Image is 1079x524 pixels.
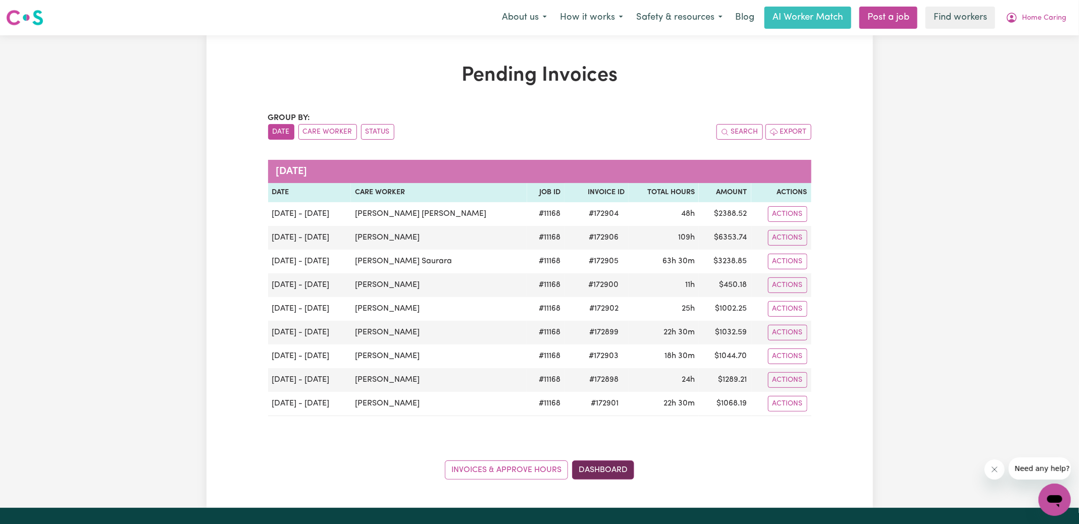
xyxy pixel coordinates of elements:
[699,297,751,321] td: $ 1002.25
[445,460,568,480] a: Invoices & Approve Hours
[268,160,811,183] caption: [DATE]
[495,7,553,28] button: About us
[768,206,807,222] button: Actions
[699,202,751,226] td: $ 2388.52
[751,183,811,202] th: Actions
[298,124,357,140] button: sort invoices by care worker
[351,273,527,297] td: [PERSON_NAME]
[682,376,695,384] span: 24 hours
[527,226,565,250] td: # 11168
[527,183,565,202] th: Job ID
[527,368,565,392] td: # 11168
[268,124,294,140] button: sort invoices by date
[768,230,807,246] button: Actions
[662,257,695,265] span: 63 hours 30 minutes
[583,303,625,315] span: # 172902
[268,344,351,368] td: [DATE] - [DATE]
[6,9,43,27] img: Careseekers logo
[768,325,807,340] button: Actions
[351,202,527,226] td: [PERSON_NAME] [PERSON_NAME]
[664,352,695,360] span: 18 hours 30 minutes
[699,273,751,297] td: $ 450.18
[1009,457,1071,480] iframe: Message from company
[268,297,351,321] td: [DATE] - [DATE]
[527,321,565,344] td: # 11168
[268,273,351,297] td: [DATE] - [DATE]
[583,326,625,338] span: # 172899
[768,254,807,269] button: Actions
[768,301,807,317] button: Actions
[527,273,565,297] td: # 11168
[527,202,565,226] td: # 11168
[678,234,695,242] span: 109 hours
[268,64,811,88] h1: Pending Invoices
[268,114,311,122] span: Group by:
[926,7,995,29] a: Find workers
[630,7,729,28] button: Safety & resources
[582,279,625,291] span: # 172900
[564,183,628,202] th: Invoice ID
[716,124,763,140] button: Search
[351,368,527,392] td: [PERSON_NAME]
[268,250,351,273] td: [DATE] - [DATE]
[699,183,751,202] th: Amount
[572,460,634,480] a: Dashboard
[268,392,351,416] td: [DATE] - [DATE]
[699,392,751,416] td: $ 1068.19
[583,255,625,267] span: # 172905
[351,392,527,416] td: [PERSON_NAME]
[361,124,394,140] button: sort invoices by paid status
[268,368,351,392] td: [DATE] - [DATE]
[985,459,1005,480] iframe: Close message
[583,350,625,362] span: # 172903
[351,297,527,321] td: [PERSON_NAME]
[527,250,565,273] td: # 11168
[268,226,351,250] td: [DATE] - [DATE]
[699,226,751,250] td: $ 6353.74
[682,305,695,313] span: 25 hours
[268,202,351,226] td: [DATE] - [DATE]
[585,397,625,410] span: # 172901
[685,281,695,289] span: 11 hours
[768,372,807,388] button: Actions
[859,7,917,29] a: Post a job
[268,321,351,344] td: [DATE] - [DATE]
[527,344,565,368] td: # 11168
[351,183,527,202] th: Care Worker
[699,344,751,368] td: $ 1044.70
[663,399,695,407] span: 22 hours 30 minutes
[268,183,351,202] th: Date
[768,277,807,293] button: Actions
[583,374,625,386] span: # 172898
[768,348,807,364] button: Actions
[583,231,625,244] span: # 172906
[699,321,751,344] td: $ 1032.59
[351,226,527,250] td: [PERSON_NAME]
[999,7,1073,28] button: My Account
[527,297,565,321] td: # 11168
[699,368,751,392] td: $ 1289.21
[663,328,695,336] span: 22 hours 30 minutes
[729,7,760,29] a: Blog
[583,208,625,220] span: # 172904
[1022,13,1066,24] span: Home Caring
[699,250,751,273] td: $ 3238.85
[765,124,811,140] button: Export
[351,344,527,368] td: [PERSON_NAME]
[527,392,565,416] td: # 11168
[6,6,43,29] a: Careseekers logo
[681,210,695,218] span: 48 hours
[351,321,527,344] td: [PERSON_NAME]
[1039,484,1071,516] iframe: Button to launch messaging window
[629,183,699,202] th: Total Hours
[768,396,807,412] button: Actions
[351,250,527,273] td: [PERSON_NAME] Saurara
[764,7,851,29] a: AI Worker Match
[553,7,630,28] button: How it works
